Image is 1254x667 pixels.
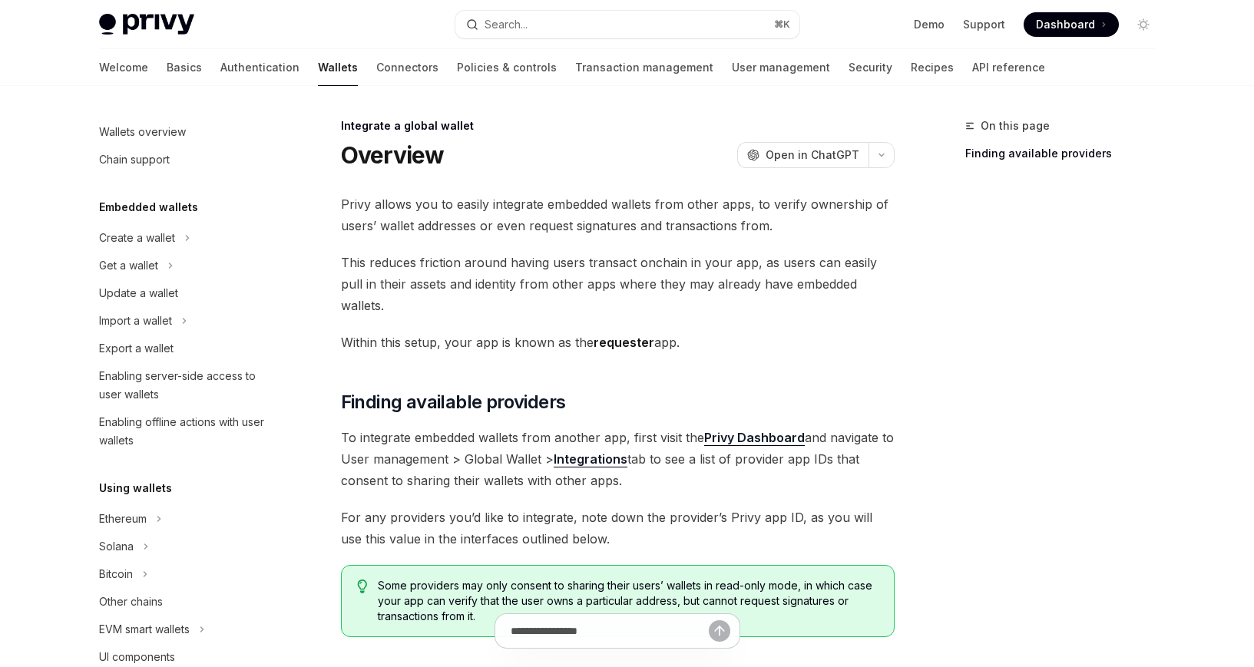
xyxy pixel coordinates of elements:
[99,229,175,247] div: Create a wallet
[87,146,283,173] a: Chain support
[167,49,202,86] a: Basics
[99,565,133,583] div: Bitcoin
[485,15,528,34] div: Search...
[99,198,198,216] h5: Embedded wallets
[341,193,895,236] span: Privy allows you to easily integrate embedded wallets from other apps, to verify ownership of use...
[341,427,895,491] span: To integrate embedded wallets from another app, first visit the and navigate to User management >...
[737,142,869,168] button: Open in ChatGPT
[99,367,274,404] div: Enabling server-side access to user wallets
[99,479,172,497] h5: Using wallets
[99,150,170,169] div: Chain support
[341,252,895,316] span: This reduces friction around having users transact onchain in your app, as users can easily pull ...
[357,579,368,593] svg: Tip
[554,451,627,467] strong: Integrations
[376,49,438,86] a: Connectors
[341,390,566,414] span: Finding available providers
[99,648,175,666] div: UI components
[911,49,954,86] a: Recipes
[455,11,799,38] button: Search...⌘K
[87,335,283,362] a: Export a wallet
[99,312,172,330] div: Import a wallet
[99,413,274,450] div: Enabling offline actions with user wallets
[99,49,148,86] a: Welcome
[87,118,283,146] a: Wallets overview
[732,49,830,86] a: User management
[220,49,299,86] a: Authentication
[554,451,627,467] a: Integrations
[87,408,283,454] a: Enabling offline actions with user wallets
[87,588,283,616] a: Other chains
[704,430,805,445] strong: Privy Dashboard
[99,510,147,528] div: Ethereum
[1131,12,1156,37] button: Toggle dark mode
[99,620,190,639] div: EVM smart wallets
[704,430,805,446] a: Privy Dashboard
[87,279,283,307] a: Update a wallet
[709,620,730,642] button: Send message
[963,17,1005,32] a: Support
[1024,12,1119,37] a: Dashboard
[594,335,654,350] strong: requester
[99,123,186,141] div: Wallets overview
[99,537,134,556] div: Solana
[99,284,178,302] div: Update a wallet
[981,117,1050,135] span: On this page
[575,49,713,86] a: Transaction management
[341,507,895,550] span: For any providers you’d like to integrate, note down the provider’s Privy app ID, as you will use...
[87,362,283,408] a: Enabling server-side access to user wallets
[341,141,445,169] h1: Overview
[457,49,557,86] a: Policies & controls
[318,49,358,86] a: Wallets
[99,256,158,275] div: Get a wallet
[341,332,895,353] span: Within this setup, your app is known as the app.
[378,578,878,624] span: Some providers may only consent to sharing their users’ wallets in read-only mode, in which case ...
[99,339,174,358] div: Export a wallet
[99,593,163,611] div: Other chains
[766,147,859,163] span: Open in ChatGPT
[1036,17,1095,32] span: Dashboard
[341,118,895,134] div: Integrate a global wallet
[914,17,945,32] a: Demo
[774,18,790,31] span: ⌘ K
[972,49,1045,86] a: API reference
[965,141,1168,166] a: Finding available providers
[849,49,892,86] a: Security
[99,14,194,35] img: light logo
